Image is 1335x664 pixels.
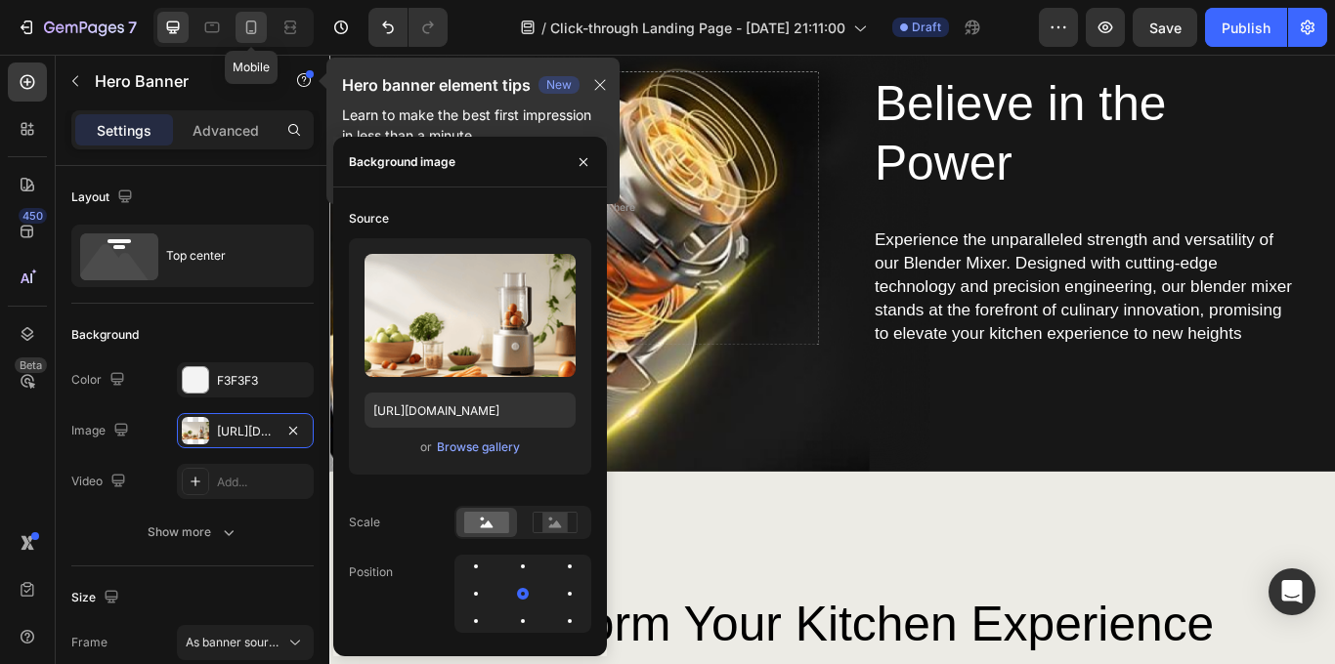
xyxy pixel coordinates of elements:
button: 7 [8,8,146,47]
p: Settings [97,120,151,141]
div: Show more [148,522,238,542]
div: Scale [349,514,380,531]
button: Publish [1205,8,1287,47]
div: Source [349,210,389,228]
div: Add... [217,474,309,491]
div: Image [71,418,133,444]
div: Background [71,326,139,344]
span: Save [1149,20,1182,36]
div: Drop element here [253,171,357,187]
div: Open Intercom Messenger [1269,568,1315,615]
div: Browse gallery [437,438,520,456]
div: Beta [15,357,47,373]
div: Layout [71,185,137,211]
div: Publish [1222,18,1270,38]
img: preview-image [365,254,576,377]
p: Experience the unparalleled strength and versatility of our Blender Mixer. Designed with cutting-... [635,202,1125,339]
button: Browse gallery [436,437,521,457]
div: [URL][DOMAIN_NAME] [217,423,274,440]
p: Advanced [193,120,259,141]
button: Save [1133,8,1197,47]
input: https://example.com/image.jpg [365,393,576,428]
div: Video [71,469,130,495]
iframe: Design area [329,55,1335,664]
span: Draft [912,19,941,36]
div: Color [71,367,129,394]
span: Click-through Landing Page - [DATE] 21:11:00 [550,18,845,38]
label: Frame [71,634,108,651]
div: Undo/Redo [368,8,448,47]
div: Size [71,585,123,611]
div: 450 [19,208,47,224]
h2: Believe in the Power [633,20,1127,164]
div: F3F3F3 [217,372,309,390]
span: As banner source [186,634,281,651]
div: Top center [166,233,285,278]
span: or [420,436,432,459]
div: Background image [349,153,455,171]
button: As banner source [177,625,314,660]
div: Position [349,563,393,581]
span: / [541,18,546,38]
button: Show more [71,515,314,550]
p: 7 [128,16,137,39]
p: Hero Banner [95,69,261,93]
